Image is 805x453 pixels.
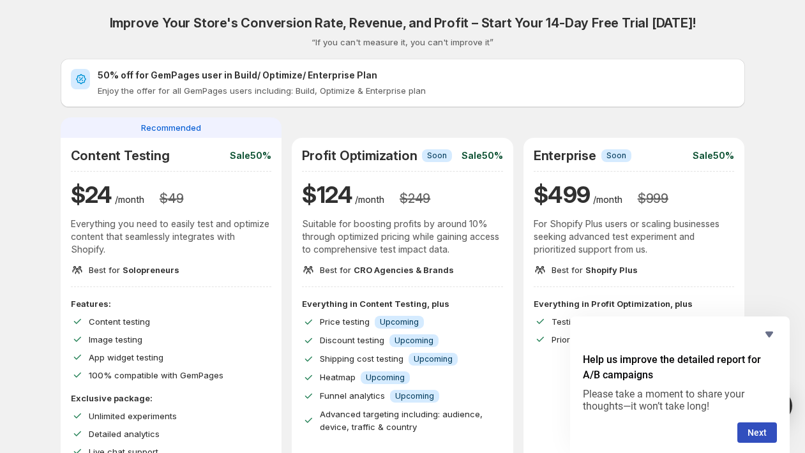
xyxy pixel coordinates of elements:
[89,370,223,380] span: 100% compatible with GemPages
[98,69,735,82] h2: 50% off for GemPages user in Build/ Optimize/ Enterprise Plan
[89,334,142,345] span: Image testing
[355,193,384,206] p: /month
[737,422,777,443] button: Next question
[320,264,454,276] p: Best for
[141,121,201,134] span: Recommended
[427,151,447,161] span: Soon
[320,353,403,364] span: Shipping cost testing
[320,372,356,382] span: Heatmap
[115,193,144,206] p: /month
[400,191,430,206] h3: $ 249
[302,148,417,163] h2: Profit Optimization
[71,392,272,405] p: Exclusive package:
[89,264,179,276] p: Best for
[395,336,433,346] span: Upcoming
[320,316,370,327] span: Price testing
[593,193,622,206] p: /month
[534,218,735,256] p: For Shopify Plus users or scaling businesses seeking advanced test experiment and prioritized sup...
[320,335,384,345] span: Discount testing
[638,191,668,206] h3: $ 999
[366,373,405,383] span: Upcoming
[414,354,453,364] span: Upcoming
[583,352,777,383] h2: Help us improve the detailed report for A/B campaigns
[89,352,163,362] span: App widget testing
[71,297,272,310] p: Features:
[89,316,150,327] span: Content testing
[534,148,596,163] h2: Enterprise
[395,391,434,401] span: Upcoming
[583,327,777,443] div: Help us improve the detailed report for A/B campaigns
[312,36,493,48] p: “If you can't measure it, you can't improve it”
[110,15,696,31] h2: Improve Your Store's Conversion Rate, Revenue, and Profit – Start Your 14-Day Free Trial [DATE]!
[462,149,503,162] p: Sale 50%
[320,409,483,432] span: Advanced targeting including: audience, device, traffic & country
[71,218,272,256] p: Everything you need to easily test and optimize content that seamlessly integrates with Shopify.
[302,179,352,210] h1: $ 124
[552,316,702,327] span: Testing suggestions from CRO expert
[302,218,503,256] p: Suitable for boosting profits by around 10% through optimized pricing while gaining access to com...
[534,297,735,310] p: Everything in Profit Optimization, plus
[354,265,454,275] span: CRO Agencies & Brands
[302,297,503,310] p: Everything in Content Testing, plus
[606,151,626,161] span: Soon
[762,327,777,342] button: Hide survey
[380,317,419,327] span: Upcoming
[230,149,271,162] p: Sale 50%
[583,388,777,412] p: Please take a moment to share your thoughts—it won’t take long!
[585,265,638,275] span: Shopify Plus
[89,429,160,439] span: Detailed analytics
[320,390,385,401] span: Funnel analytics
[160,191,183,206] h3: $ 49
[98,84,735,97] p: Enjoy the offer for all GemPages users including: Build, Optimize & Enterprise plan
[534,179,591,210] h1: $ 499
[693,149,734,162] p: Sale 50%
[123,265,179,275] span: Solopreneurs
[89,411,177,421] span: Unlimited experiments
[552,334,625,345] span: Priority 1-1 support
[71,148,170,163] h2: Content Testing
[552,264,638,276] p: Best for
[71,179,112,210] h1: $ 24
